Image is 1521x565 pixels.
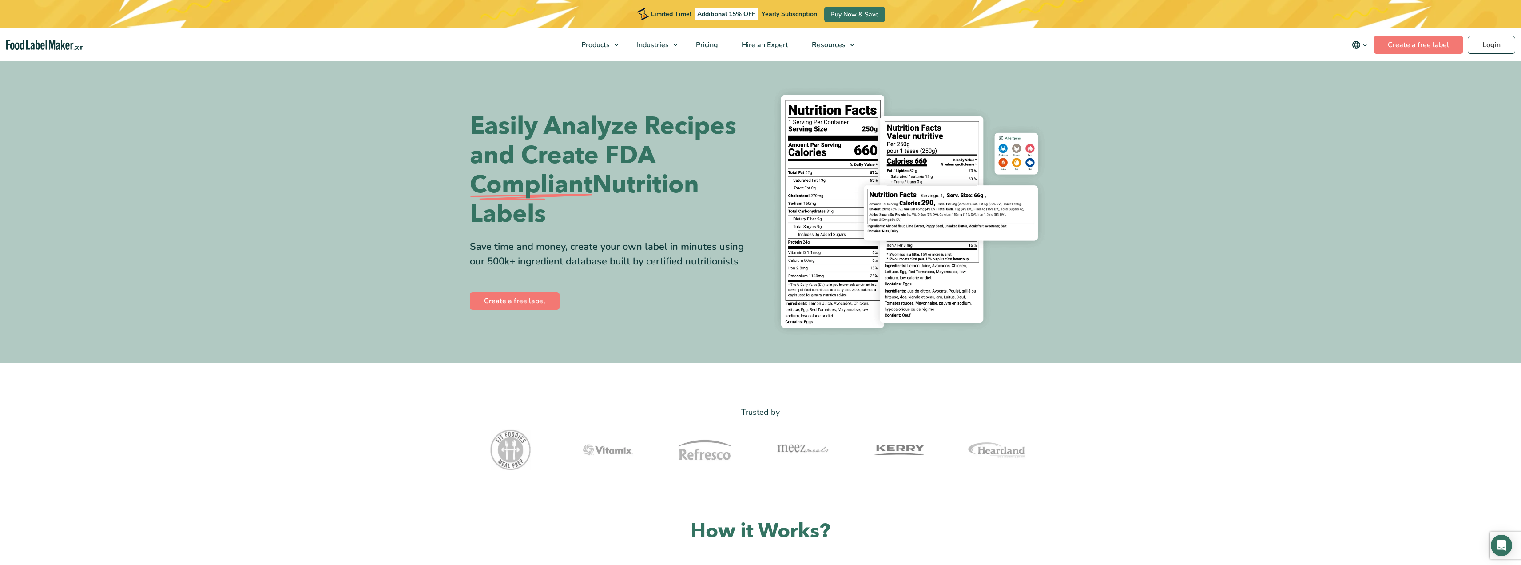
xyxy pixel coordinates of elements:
[470,112,754,229] h1: Easily Analyze Recipes and Create FDA Nutrition Labels
[470,518,1052,545] h2: How it Works?
[1468,36,1515,54] a: Login
[1374,36,1463,54] a: Create a free label
[470,406,1052,419] p: Trusted by
[739,40,789,50] span: Hire an Expert
[824,7,885,22] a: Buy Now & Save
[730,28,798,61] a: Hire an Expert
[634,40,670,50] span: Industries
[579,40,611,50] span: Products
[693,40,719,50] span: Pricing
[800,28,859,61] a: Resources
[470,170,592,200] span: Compliant
[470,240,754,269] div: Save time and money, create your own label in minutes using our 500k+ ingredient database built b...
[1491,535,1512,556] div: Open Intercom Messenger
[809,40,846,50] span: Resources
[625,28,682,61] a: Industries
[762,10,817,18] span: Yearly Subscription
[470,292,560,310] a: Create a free label
[695,8,758,20] span: Additional 15% OFF
[684,28,728,61] a: Pricing
[570,28,623,61] a: Products
[651,10,691,18] span: Limited Time!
